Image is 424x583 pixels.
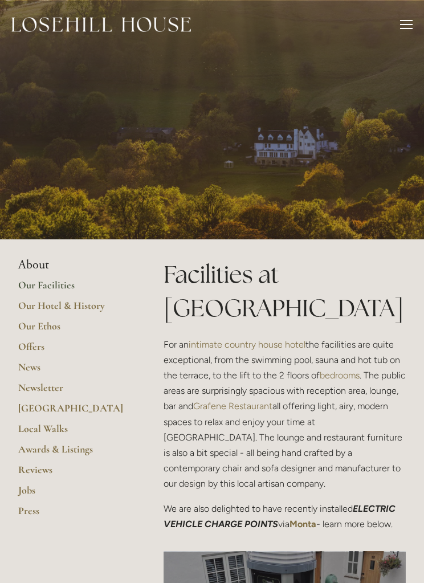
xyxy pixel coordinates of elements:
[18,443,127,463] a: Awards & Listings
[18,361,127,381] a: News
[164,503,398,529] em: ELECTRIC VEHICLE CHARGE POINTS
[11,17,191,32] img: Losehill House
[164,337,406,492] p: For an the facilities are quite exceptional, from the swimming pool, sauna and hot tub on the ter...
[18,402,127,422] a: [GEOGRAPHIC_DATA]
[18,463,127,484] a: Reviews
[18,320,127,340] a: Our Ethos
[18,381,127,402] a: Newsletter
[18,504,127,525] a: Press
[18,299,127,320] a: Our Hotel & History
[320,370,360,381] a: bedrooms
[18,340,127,361] a: Offers
[164,258,406,325] h1: Facilities at [GEOGRAPHIC_DATA]
[18,422,127,443] a: Local Walks
[290,519,316,529] a: Monta
[18,484,127,504] a: Jobs
[18,258,127,272] li: About
[18,279,127,299] a: Our Facilities
[193,401,272,411] a: Grafene Restaurant
[164,501,406,532] p: We are also delighted to have recently installed via - learn more below.
[189,339,305,350] a: intimate country house hotel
